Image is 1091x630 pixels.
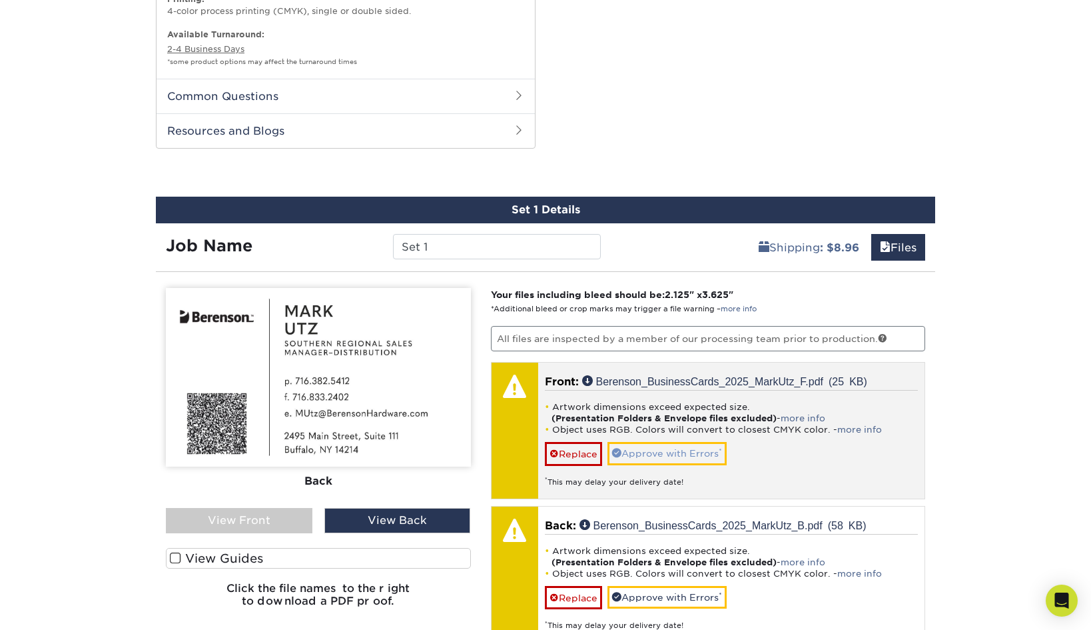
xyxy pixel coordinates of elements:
div: Set 1 Details [156,197,935,223]
a: Files [871,234,925,261]
a: more info [781,413,825,423]
p: All files are inspected by a member of our processing team prior to production. [491,326,926,351]
a: Replace [545,442,602,465]
h6: Click the file names to the right to download a PDF proof. [166,582,471,618]
li: Object uses RGB. Colors will convert to closest CMYK color. - [545,568,918,579]
div: Back [166,467,471,496]
a: more info [781,557,825,567]
input: Enter a job name [393,234,600,259]
li: Object uses RGB. Colors will convert to closest CMYK color. - [545,424,918,435]
b: : $8.96 [820,241,859,254]
strong: (Presentation Folders & Envelope files excluded) [551,557,777,567]
h2: Common Questions [157,79,535,113]
a: more info [721,305,757,313]
span: 3.625 [702,289,729,300]
a: Berenson_BusinessCards_2025_MarkUtz_B.pdf (58 KB) [579,519,867,530]
a: Approve with Errors* [607,442,727,465]
strong: (Presentation Folders & Envelope files excluded) [551,413,777,423]
span: shipping [759,241,769,254]
small: *some product options may affect the turnaround times [167,58,357,65]
h2: Resources and Blogs [157,113,535,148]
div: View Front [166,508,312,533]
label: View Guides [166,548,471,569]
span: Back: [545,519,576,532]
a: Berenson_BusinessCards_2025_MarkUtz_F.pdf (25 KB) [582,375,867,386]
a: Shipping: $8.96 [750,234,868,261]
a: 2-4 Business Days [167,44,244,54]
strong: Your files including bleed should be: " x " [491,289,733,300]
span: 2.125 [665,289,689,300]
span: Front: [545,375,579,388]
a: more info [837,569,882,579]
li: Artwork dimensions exceed expected size. - [545,545,918,568]
div: This may delay your delivery date! [545,466,918,488]
strong: Job Name [166,236,252,255]
span: files [880,241,891,254]
a: Replace [545,586,602,609]
div: Open Intercom Messenger [1046,585,1078,617]
a: more info [837,425,882,435]
small: *Additional bleed or crop marks may trigger a file warning – [491,305,757,313]
a: Approve with Errors* [607,586,727,609]
div: View Back [324,508,471,533]
b: Available Turnaround: [167,29,264,39]
li: Artwork dimensions exceed expected size. - [545,401,918,424]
